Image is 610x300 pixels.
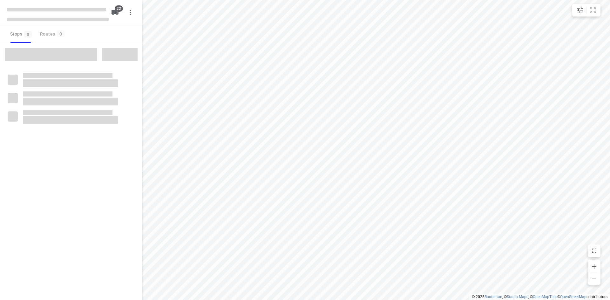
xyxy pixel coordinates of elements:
button: Map settings [573,4,586,17]
div: small contained button group [572,4,600,17]
li: © 2025 , © , © © contributors [472,295,607,299]
a: Routetitan [485,295,502,299]
a: OpenMapTiles [533,295,557,299]
a: OpenStreetMap [560,295,586,299]
a: Stadia Maps [507,295,528,299]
